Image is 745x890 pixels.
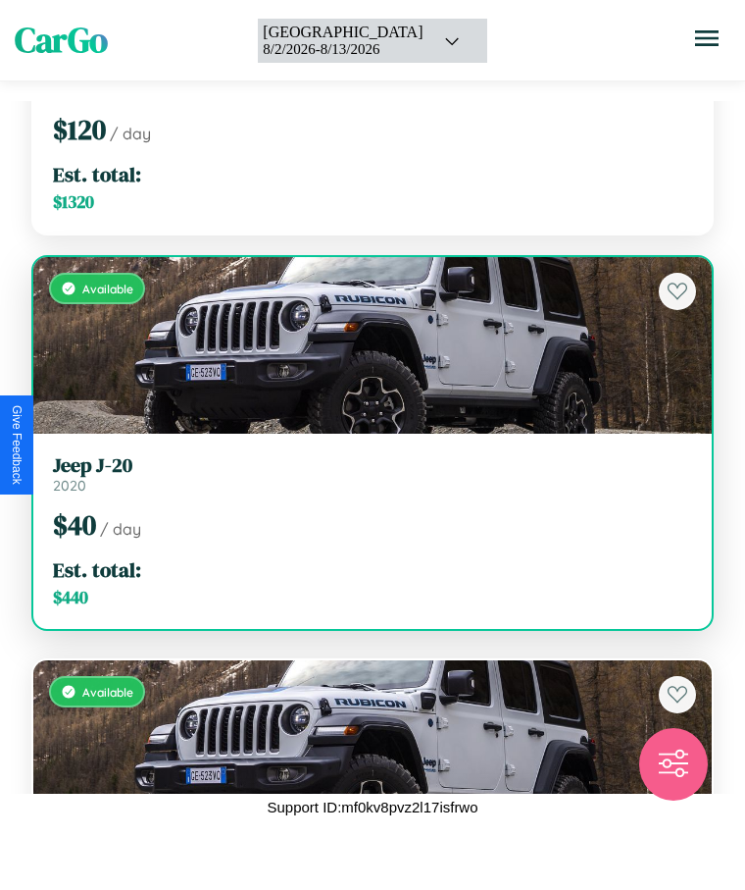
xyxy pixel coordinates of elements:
span: $ 440 [53,586,88,609]
span: / day [100,519,141,539]
span: $ 120 [53,111,106,148]
span: CarGo [15,17,108,64]
span: $ 40 [53,506,96,544]
span: 2020 [53,477,86,495]
span: / day [110,124,151,143]
div: Give Feedback [10,405,24,485]
span: Est. total: [53,555,141,584]
span: Available [82,282,133,296]
span: Est. total: [53,160,141,188]
h3: Jeep J-20 [53,453,692,477]
div: 8 / 2 / 2026 - 8 / 13 / 2026 [263,41,422,58]
a: Jeep J-202020 [53,453,692,495]
div: [GEOGRAPHIC_DATA] [263,24,422,41]
span: Available [82,685,133,700]
p: Support ID: mf0kv8pvz2l17isfrwo [267,794,477,820]
span: $ 1320 [53,190,94,214]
